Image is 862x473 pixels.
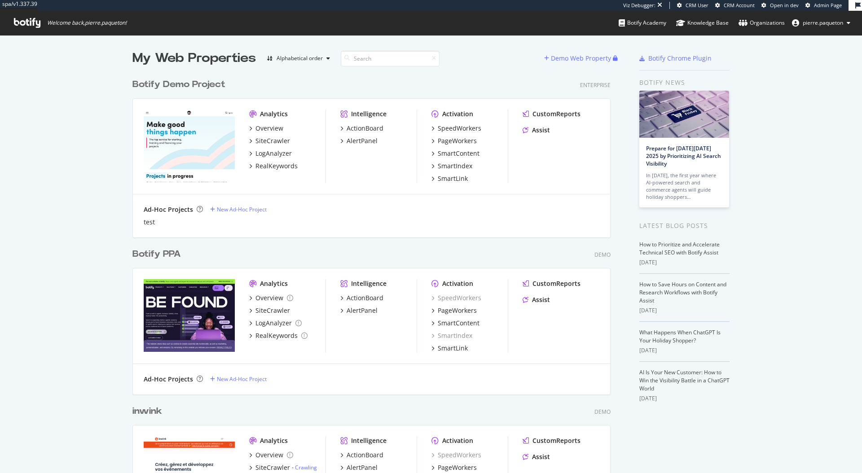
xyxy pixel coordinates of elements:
[340,124,383,133] a: ActionBoard
[210,206,267,213] a: New Ad-Hoc Project
[438,463,477,472] div: PageWorkers
[144,205,193,214] div: Ad-Hoc Projects
[144,375,193,384] div: Ad-Hoc Projects
[47,19,127,26] span: Welcome back, pierre.paqueton !
[814,2,842,9] span: Admin Page
[639,394,730,403] div: [DATE]
[249,463,317,472] a: SiteCrawler- Crawling
[341,51,440,66] input: Search
[619,18,666,27] div: Botify Academy
[249,293,293,302] a: Overview
[639,91,729,138] img: Prepare for Black Friday 2025 by Prioritizing AI Search Visibility
[431,174,468,183] a: SmartLink
[438,306,477,315] div: PageWorkers
[340,136,378,145] a: AlertPanel
[144,218,155,227] div: test
[132,49,256,67] div: My Web Properties
[532,295,550,304] div: Assist
[431,463,477,472] a: PageWorkers
[805,2,842,9] a: Admin Page
[646,172,722,201] div: In [DATE], the first year where AI-powered search and commerce agents will guide holiday shoppers…
[739,18,785,27] div: Organizations
[639,78,730,88] div: Botify news
[249,149,292,158] a: LogAnalyzer
[431,293,481,302] a: SpeedWorkers
[255,149,292,158] div: LogAnalyzer
[347,293,383,302] div: ActionBoard
[277,56,323,61] div: Alphabetical order
[249,331,308,340] a: RealKeywords
[442,436,473,445] div: Activation
[438,149,479,158] div: SmartContent
[648,54,712,63] div: Botify Chrome Plugin
[144,279,235,352] img: Botify PPA
[431,124,481,133] a: SpeedWorkers
[639,258,730,267] div: [DATE]
[594,251,611,258] div: Demo
[351,279,387,288] div: Intelligence
[340,451,383,460] a: ActionBoard
[676,18,729,27] div: Knowledge Base
[442,109,473,118] div: Activation
[523,436,581,445] a: CustomReports
[255,451,283,460] div: Overview
[431,149,479,158] a: SmartContent
[347,136,378,145] div: AlertPanel
[347,124,383,133] div: ActionBoard
[255,331,298,340] div: RealKeywords
[431,451,481,460] a: SpeedWorkers
[438,136,477,145] div: PageWorkers
[544,51,613,66] button: Demo Web Property
[532,452,550,461] div: Assist
[438,174,468,183] div: SmartLink
[676,11,729,35] a: Knowledge Base
[340,293,383,302] a: ActionBoard
[724,2,755,9] span: CRM Account
[347,306,378,315] div: AlertPanel
[639,307,730,315] div: [DATE]
[532,279,581,288] div: CustomReports
[580,81,611,89] div: Enterprise
[623,2,655,9] div: Viz Debugger:
[347,451,383,460] div: ActionBoard
[715,2,755,9] a: CRM Account
[255,162,298,171] div: RealKeywords
[340,306,378,315] a: AlertPanel
[255,306,290,315] div: SiteCrawler
[523,109,581,118] a: CustomReports
[639,280,726,304] a: How to Save Hours on Content and Research Workflows with Botify Assist
[431,136,477,145] a: PageWorkers
[132,248,181,261] div: Botify PPA
[255,319,292,328] div: LogAnalyzer
[431,319,479,328] a: SmartContent
[340,463,378,472] a: AlertPanel
[686,2,708,9] span: CRM User
[639,328,721,344] a: What Happens When ChatGPT Is Your Holiday Shopper?
[132,405,162,418] div: inwink
[255,136,290,145] div: SiteCrawler
[438,124,481,133] div: SpeedWorkers
[260,436,288,445] div: Analytics
[210,375,267,383] a: New Ad-Hoc Project
[761,2,799,9] a: Open in dev
[551,54,611,63] div: Demo Web Property
[217,206,267,213] div: New Ad-Hoc Project
[544,54,613,62] a: Demo Web Property
[132,248,185,261] a: Botify PPA
[249,451,293,460] a: Overview
[438,162,472,171] div: SmartIndex
[351,109,387,118] div: Intelligence
[523,126,550,135] a: Assist
[255,124,283,133] div: Overview
[249,136,290,145] a: SiteCrawler
[438,319,479,328] div: SmartContent
[347,463,378,472] div: AlertPanel
[442,279,473,288] div: Activation
[785,16,858,30] button: pierre.paqueton
[255,293,283,302] div: Overview
[295,464,317,471] a: Crawling
[255,463,290,472] div: SiteCrawler
[639,241,720,256] a: How to Prioritize and Accelerate Technical SEO with Botify Assist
